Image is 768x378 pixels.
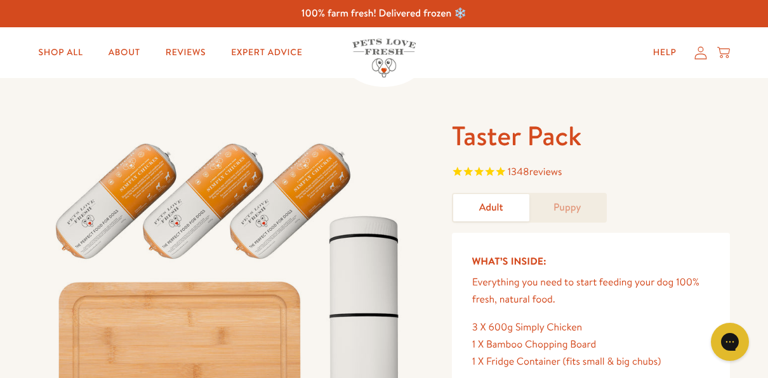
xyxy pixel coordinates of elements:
span: 1348 reviews [508,165,562,179]
iframe: Gorgias live chat messenger [705,318,755,365]
span: 1 X Bamboo Chopping Board [472,337,597,351]
h1: Taster Pack [452,119,730,153]
a: Help [643,40,687,65]
p: Everything you need to start feeding your dog 100% fresh, natural food. [472,274,710,308]
a: Adult [453,194,529,221]
div: 3 X 600g Simply Chicken [472,319,710,336]
a: Reviews [156,40,216,65]
a: Expert Advice [221,40,312,65]
a: About [98,40,150,65]
span: Rated 4.8 out of 5 stars 1348 reviews [452,164,730,183]
div: 1 X Fridge Container (fits small & big chubs) [472,353,710,370]
a: Shop All [29,40,93,65]
h5: What’s Inside: [472,253,710,270]
a: Puppy [529,194,606,221]
span: reviews [529,165,562,179]
img: Pets Love Fresh [352,39,416,77]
